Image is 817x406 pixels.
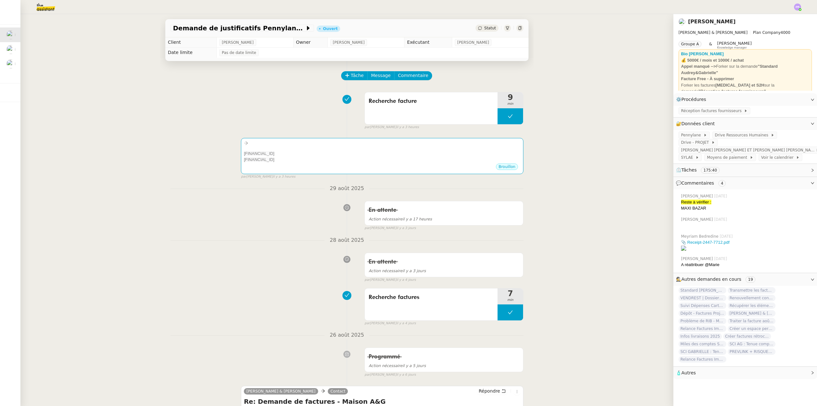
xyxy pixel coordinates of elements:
span: 7 [498,290,523,297]
span: & [709,41,712,49]
td: Owner [293,37,327,48]
span: SCI AG : Tenue comptable - Documents et justificatifs à fournir [728,341,776,347]
span: [PERSON_NAME] & [PERSON_NAME] : Tenue comptable - Documents et justificatifs à fournir [728,310,776,317]
span: [PERSON_NAME] [681,217,714,222]
span: PREVLINK + RISQUES PROFESSIONNELS [728,349,776,355]
span: Transmettre les factures sur [PERSON_NAME] [728,287,776,294]
small: [PERSON_NAME] [364,321,416,326]
span: Tâches [681,167,697,172]
span: Drive - PROJET [681,139,711,146]
span: 9 [498,94,523,101]
div: 🧴Autres [673,367,817,379]
span: 🧴 [676,370,696,375]
span: En attente [369,259,396,265]
span: Répondre [479,388,500,394]
span: Suivi Dépenses Cartes Salariées Qonto - 20 août 2025 [678,303,726,309]
td: Exécutant [404,37,452,48]
span: par [241,174,246,180]
strong: "Réception factures fournisseurs" [698,89,766,94]
span: SCI GABRIELLE : Tenue comptable - Documents et justificatifs à fournir [678,349,726,355]
span: Commentaire [398,72,428,79]
span: Réception factures fournisseurs [681,108,744,114]
span: [PERSON_NAME] [333,39,365,46]
nz-tag: 19 [746,276,755,283]
a: [PERSON_NAME] & [PERSON_NAME] [244,388,318,394]
span: ⏲️ [676,167,725,172]
div: MAXI BAZAR [681,205,812,211]
span: Plan Company [753,30,780,35]
span: Tâche [351,72,364,79]
span: par [364,277,370,283]
div: Forker les factures sur la demande [681,82,809,95]
small: [PERSON_NAME] [364,372,416,378]
h4: Re: Demande de factures - Maison A&G [244,397,521,406]
span: [PERSON_NAME] [457,39,489,46]
nz-tag: 4 [718,180,726,187]
span: min [498,297,523,303]
img: users%2FfjlNmCTkLiVoA3HQjY3GA5JXGxb2%2Favatar%2Fstarofservice_97480retdsc0392.png [678,18,686,25]
img: users%2F47wLulqoDhMx0TTMwUcsFP5V2A23%2Favatar%2Fnokpict-removebg-preview-removebg-preview.png [6,59,15,68]
span: Récupérer les éléments sociaux - août 2025 [728,303,776,309]
td: Client [165,37,216,48]
span: [FINANCIAL_ID] [244,157,274,162]
small: [PERSON_NAME] [364,226,416,231]
span: 28 août 2025 [325,236,369,245]
span: Demande de justificatifs Pennylane - août 2025 [173,25,305,31]
span: Recherche facture [369,96,494,106]
div: 💬Commentaires 4 [673,177,817,189]
span: SYLAE [681,154,695,161]
span: [PERSON_NAME] & [PERSON_NAME] [678,30,747,35]
div: ⏲️Tâches 175:40 [673,164,817,176]
span: Standard [PERSON_NAME] [678,287,726,294]
span: [PERSON_NAME] [681,256,714,262]
span: ⚙️ [676,96,709,103]
span: 26 août 2025 [325,331,369,340]
small: [PERSON_NAME] [364,277,416,283]
img: users%2FfjlNmCTkLiVoA3HQjY3GA5JXGxb2%2Favatar%2Fstarofservice_97480retdsc0392.png [6,30,15,39]
span: Programmé [369,354,400,360]
span: Miles des comptes Skywards et Flying Blue [678,341,726,347]
span: par [364,321,370,326]
span: [PERSON_NAME] [717,41,752,46]
span: Moyens de paiement [707,154,749,161]
span: il y a 17 heures [369,217,432,221]
span: Créer un espace personnel sur SYLAé [728,326,776,332]
small: [PERSON_NAME] [364,125,419,130]
span: 29 août 2025 [325,184,369,193]
span: Drive Ressources Humaines [715,132,771,138]
span: VENDREST | Dossiers Drive - SCI Gabrielle [678,295,726,301]
span: En attente [369,207,396,213]
span: Action nécessaire [369,364,402,368]
nz-tag: 175:40 [701,167,719,173]
span: Traiter la facture août 2025 [728,318,776,324]
span: Créer factures rétrocommission Atelier Courbettes [723,333,771,340]
span: Données client [681,121,715,126]
span: [PERSON_NAME] [PERSON_NAME] ET [PERSON_NAME] [PERSON_NAME] [681,147,816,153]
span: Meyriam Bedredine [681,234,720,239]
span: Action nécessaire [369,217,402,221]
span: par [364,372,370,378]
strong: Appel manqué --> [681,64,716,69]
span: il y a 4 jours [396,277,416,283]
span: Voir le calendrier [761,154,796,161]
span: Commentaires [681,180,714,186]
strong: "Standard Audrey&Gabrielle" [681,64,778,75]
div: ⚙️Procédures [673,93,817,106]
strong: 💰 5000€ / mois et 1000€ / achat [681,58,744,63]
div: A réattribuer @Marie [681,262,812,268]
div: Forker sur la demande [681,63,809,76]
span: min [498,101,523,107]
span: il y a 6 jours [396,372,416,378]
span: Dépôt - Factures Projets [678,310,726,317]
span: [DATE] [714,193,729,199]
small: [PERSON_NAME] [241,174,295,180]
span: 4000 [781,30,791,35]
span: [DATE] [720,234,734,239]
span: [PERSON_NAME] [681,193,714,199]
span: Autres [681,370,696,375]
img: users%2FfjlNmCTkLiVoA3HQjY3GA5JXGxb2%2Favatar%2Fstarofservice_97480retdsc0392.png [6,45,15,54]
a: Contact [328,388,348,394]
a: Bio [PERSON_NAME] [681,51,724,56]
span: il y a 3 heures [273,174,296,180]
span: [FINANCIAL_ID] [244,151,274,156]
